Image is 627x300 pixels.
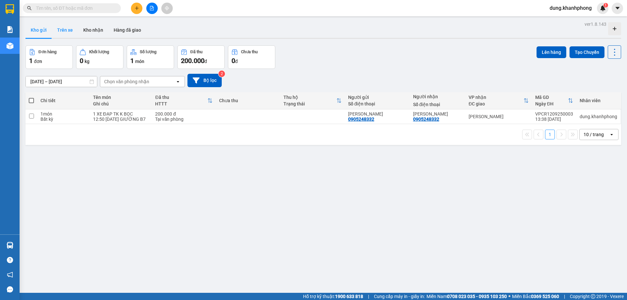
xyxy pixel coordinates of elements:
div: ĐC giao [469,101,523,106]
strong: 0369 525 060 [531,294,559,299]
div: Chưa thu [219,98,277,103]
div: Nhân viên [580,98,617,103]
button: Kho gửi [25,22,52,38]
img: warehouse-icon [7,242,13,249]
div: Số điện thoại [413,102,462,107]
th: Toggle SortBy [532,92,576,109]
img: solution-icon [7,26,13,33]
span: search [27,6,32,10]
span: file-add [150,6,154,10]
div: 13:38 [DATE] [535,117,573,122]
svg: open [175,79,181,84]
div: 200.000 đ [155,111,212,117]
button: file-add [146,3,158,14]
div: HTTT [155,101,207,106]
span: đ [235,59,238,64]
div: Tên món [93,95,149,100]
div: LÊ VĂN KHOA [348,111,407,117]
div: Tạo kho hàng mới [608,22,621,35]
div: 10 / trang [584,131,604,138]
div: Số điện thoại [348,101,407,106]
div: Số lượng [140,50,156,54]
button: aim [161,3,173,14]
strong: 1900 633 818 [335,294,363,299]
div: ver 1.8.143 [585,21,606,28]
div: Đã thu [190,50,202,54]
div: Trạng thái [283,101,336,106]
div: Khối lượng [89,50,109,54]
sup: 2 [218,71,225,77]
span: dung.khanhphong [544,4,597,12]
th: Toggle SortBy [152,92,216,109]
sup: 1 [603,3,608,8]
button: Khối lượng0kg [76,45,123,69]
div: LÊ VĂN KHOA [413,111,462,117]
div: Tại văn phòng [155,117,212,122]
span: message [7,286,13,292]
span: Miền Bắc [512,293,559,300]
span: kg [85,59,89,64]
button: Kho nhận [78,22,108,38]
span: | [368,293,369,300]
button: Số lượng1món [127,45,174,69]
img: icon-new-feature [600,5,606,11]
span: món [135,59,144,64]
div: 1 XE ĐẠP TK K BỌC [93,111,149,117]
div: [PERSON_NAME] [469,114,529,119]
span: question-circle [7,257,13,263]
button: Chưa thu0đ [228,45,275,69]
input: Select a date range. [26,76,97,87]
span: đơn [34,59,42,64]
button: Đơn hàng1đơn [25,45,73,69]
span: 0 [232,57,235,65]
span: 1 [29,57,33,65]
button: caret-down [612,3,623,14]
strong: 0708 023 035 - 0935 103 250 [447,294,507,299]
div: Đơn hàng [39,50,56,54]
span: aim [165,6,169,10]
div: Thu hộ [283,95,336,100]
button: Bộ lọc [187,74,222,87]
span: 1 [130,57,134,65]
th: Toggle SortBy [280,92,345,109]
span: Hỗ trợ kỹ thuật: [303,293,363,300]
div: Đã thu [155,95,207,100]
div: VP nhận [469,95,523,100]
span: 0 [80,57,83,65]
div: Người gửi [348,95,407,100]
div: 0905248332 [348,117,374,122]
button: 1 [545,130,555,139]
th: Toggle SortBy [465,92,532,109]
button: Trên xe [52,22,78,38]
span: 200.000 [181,57,204,65]
span: copyright [591,294,595,299]
span: ⚪️ [508,295,510,298]
span: notification [7,272,13,278]
span: Miền Nam [426,293,507,300]
span: caret-down [615,5,620,11]
div: 0905248332 [413,117,439,122]
div: 1 món [40,111,86,117]
img: warehouse-icon [7,42,13,49]
span: | [564,293,565,300]
div: Chưa thu [241,50,258,54]
input: Tìm tên, số ĐT hoặc mã đơn [36,5,113,12]
div: Mã GD [535,95,568,100]
span: plus [135,6,139,10]
div: Bất kỳ [40,117,86,122]
div: 12:50 12/9 GIƯỜNG B7 [93,117,149,122]
span: 1 [604,3,607,8]
img: logo-vxr [6,4,14,14]
div: Chọn văn phòng nhận [104,78,149,85]
svg: open [609,132,614,137]
button: plus [131,3,142,14]
button: Lên hàng [537,46,566,58]
span: Cung cấp máy in - giấy in: [374,293,425,300]
button: Đã thu200.000đ [177,45,225,69]
div: dung.khanhphong [580,114,617,119]
div: VPCR1209250003 [535,111,573,117]
span: đ [204,59,207,64]
button: Tạo Chuyến [570,46,604,58]
button: Hàng đã giao [108,22,146,38]
div: Ngày ĐH [535,101,568,106]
